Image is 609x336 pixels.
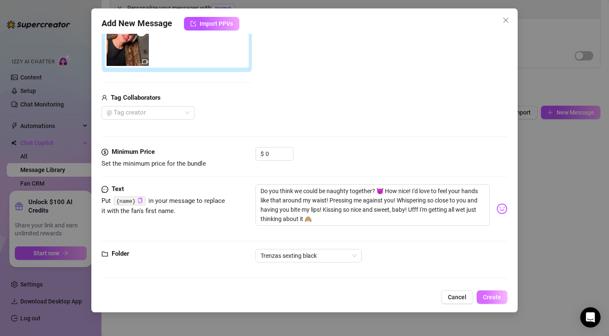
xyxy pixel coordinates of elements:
[137,198,143,204] button: Click to Copy
[101,160,206,167] span: Set the minimum price for the bundle
[261,249,357,262] span: Trenzas sexting black
[111,94,161,101] strong: Tag Collaborators
[101,184,108,194] span: message
[137,198,143,203] span: copy
[142,59,148,65] span: video-camera
[448,294,466,300] span: Cancel
[483,294,501,300] span: Create
[502,17,509,24] span: close
[112,148,155,156] strong: Minimum Price
[499,14,513,27] button: Close
[114,197,145,205] code: {name}
[255,184,490,226] textarea: Do you think we could be naughty together? 😈 How nice! I'd love to feel your hands like that arou...
[107,24,149,66] img: media
[184,17,239,30] button: Import PPVs
[497,203,507,214] img: svg%3e
[190,21,196,27] span: import
[499,17,513,24] span: Close
[101,147,108,157] span: dollar
[441,290,473,304] button: Cancel
[101,197,225,215] span: Put in your message to replace it with the fan's first name.
[112,250,129,257] strong: Folder
[101,93,107,103] span: user
[101,17,172,30] span: Add New Message
[101,249,108,259] span: folder
[112,185,124,193] strong: Text
[580,307,601,328] div: Open Intercom Messenger
[477,290,507,304] button: Create
[200,20,233,27] span: Import PPVs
